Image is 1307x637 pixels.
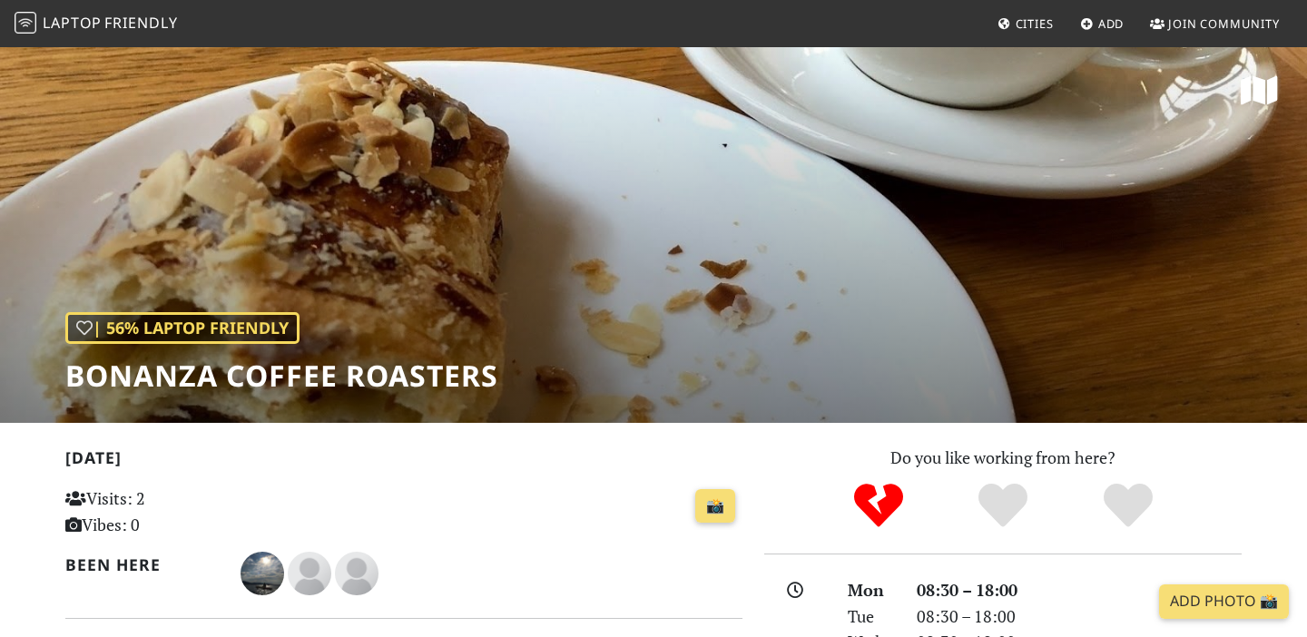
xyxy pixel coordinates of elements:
h1: Bonanza Coffee Roasters [65,358,498,393]
a: Add Photo 📸 [1159,584,1289,619]
span: Friendly [104,13,177,33]
span: Join Community [1168,15,1280,32]
span: Isabel Sousa [335,561,378,583]
div: No [816,481,941,531]
span: Cities [1016,15,1054,32]
div: Yes [940,481,1066,531]
img: 2317-ivana.jpg [241,552,284,595]
span: Ivana Vaseva [241,561,288,583]
img: LaptopFriendly [15,12,36,34]
span: Add [1098,15,1125,32]
h2: Been here [65,555,219,574]
div: 08:30 – 18:00 [906,603,1253,630]
div: 08:30 – 18:00 [906,577,1253,603]
a: Cities [990,7,1061,40]
div: Mon [837,577,906,603]
img: blank-535327c66bd565773addf3077783bbfce4b00ec00e9fd257753287c682c7fa38.png [335,552,378,595]
a: 📸 [695,489,735,524]
div: | 56% Laptop Friendly [65,312,300,344]
span: Laptop [43,13,102,33]
img: blank-535327c66bd565773addf3077783bbfce4b00ec00e9fd257753287c682c7fa38.png [288,552,331,595]
span: Yoshi Kamara [288,561,335,583]
div: Tue [837,603,906,630]
a: Add [1073,7,1132,40]
p: Visits: 2 Vibes: 0 [65,485,277,538]
div: Definitely! [1066,481,1191,531]
h2: [DATE] [65,448,742,475]
a: LaptopFriendly LaptopFriendly [15,8,178,40]
p: Do you like working from here? [764,445,1242,471]
a: Join Community [1143,7,1287,40]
